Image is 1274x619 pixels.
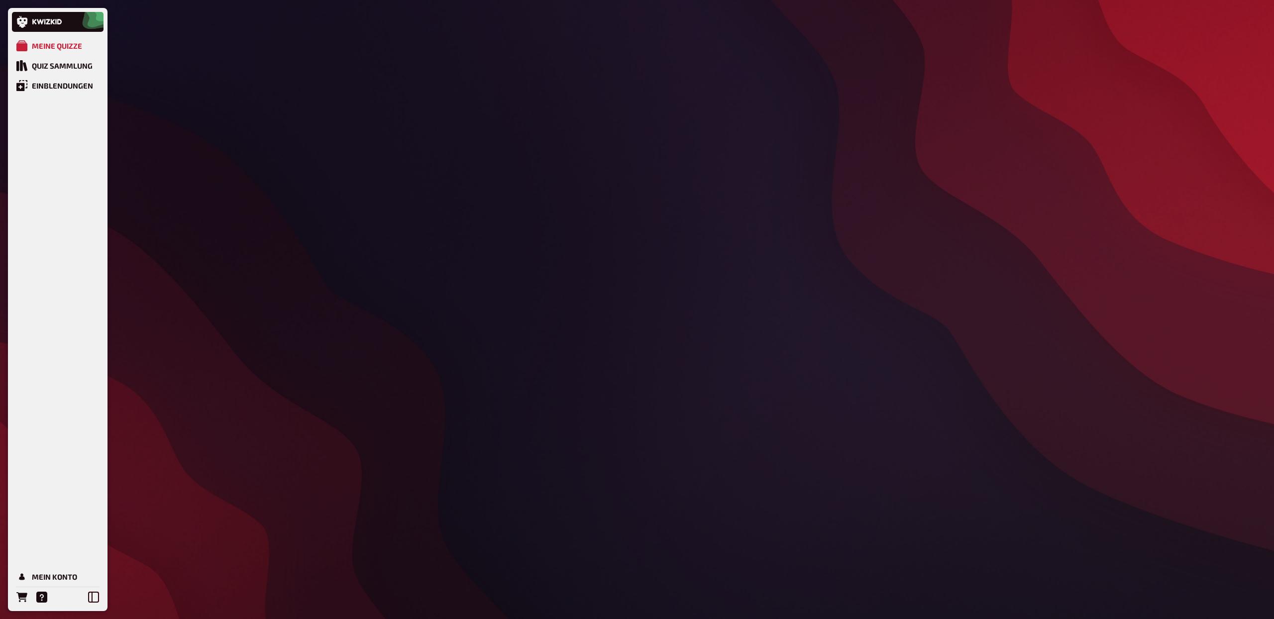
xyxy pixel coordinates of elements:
a: Quiz Sammlung [12,56,104,76]
a: Meine Quizze [12,36,104,56]
div: Quiz Sammlung [32,61,93,70]
a: Bestellungen [12,587,32,607]
a: Mein Konto [12,567,104,587]
a: Hilfe [32,587,52,607]
a: Einblendungen [12,76,104,96]
div: Meine Quizze [32,41,82,50]
div: Einblendungen [32,81,93,90]
div: Mein Konto [32,572,77,581]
